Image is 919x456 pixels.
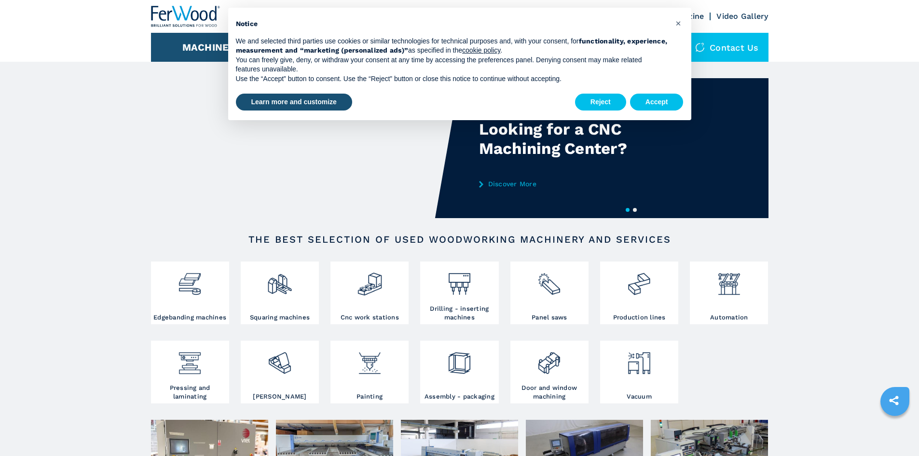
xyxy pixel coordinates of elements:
[510,341,589,403] a: Door and window machining
[479,180,668,188] a: Discover More
[241,341,319,403] a: [PERSON_NAME]
[710,313,748,322] h3: Automation
[236,74,668,84] p: Use the “Accept” button to consent. Use the “Reject” button or close this notice to continue with...
[600,341,678,403] a: Vacuum
[575,94,626,111] button: Reject
[177,343,203,376] img: pressa-strettoia.png
[627,392,652,401] h3: Vacuum
[151,6,220,27] img: Ferwood
[613,313,666,322] h3: Production lines
[423,304,496,322] h3: Drilling - inserting machines
[510,262,589,324] a: Panel saws
[267,264,292,297] img: squadratrici_2.png
[671,15,686,31] button: Close this notice
[462,46,500,54] a: cookie policy
[250,313,310,322] h3: Squaring machines
[153,313,226,322] h3: Edgebanding machines
[447,343,472,376] img: montaggio_imballaggio_2.png
[236,55,668,74] p: You can freely give, deny, or withdraw your consent at any time by accessing the preferences pane...
[536,343,562,376] img: lavorazione_porte_finestre_2.png
[151,341,229,403] a: Pressing and laminating
[151,262,229,324] a: Edgebanding machines
[536,264,562,297] img: sezionatrici_2.png
[630,94,684,111] button: Accept
[690,262,768,324] a: Automation
[182,41,235,53] button: Machines
[341,313,399,322] h3: Cnc work stations
[425,392,494,401] h3: Assembly - packaging
[626,343,652,376] img: aspirazione_1.png
[236,19,668,29] h2: Notice
[600,262,678,324] a: Production lines
[236,37,668,55] strong: functionality, experience, measurement and “marketing (personalized ads)”
[686,33,768,62] div: Contact us
[447,264,472,297] img: foratrici_inseritrici_2.png
[532,313,567,322] h3: Panel saws
[330,262,409,324] a: Cnc work stations
[882,388,906,413] a: sharethis
[241,262,319,324] a: Squaring machines
[420,262,498,324] a: Drilling - inserting machines
[236,37,668,55] p: We and selected third parties use cookies or similar technologies for technical purposes and, wit...
[513,384,586,401] h3: Door and window machining
[878,413,912,449] iframe: Chat
[716,12,768,21] a: Video Gallery
[153,384,227,401] h3: Pressing and laminating
[357,392,383,401] h3: Painting
[357,343,383,376] img: verniciatura_1.png
[236,94,352,111] button: Learn more and customize
[626,264,652,297] img: linee_di_produzione_2.png
[177,264,203,297] img: bordatrici_1.png
[675,17,681,29] span: ×
[695,42,705,52] img: Contact us
[151,78,460,218] video: Your browser does not support the video tag.
[253,392,306,401] h3: [PERSON_NAME]
[357,264,383,297] img: centro_di_lavoro_cnc_2.png
[633,208,637,212] button: 2
[626,208,630,212] button: 1
[330,341,409,403] a: Painting
[420,341,498,403] a: Assembly - packaging
[716,264,742,297] img: automazione.png
[182,234,738,245] h2: The best selection of used woodworking machinery and services
[267,343,292,376] img: levigatrici_2.png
